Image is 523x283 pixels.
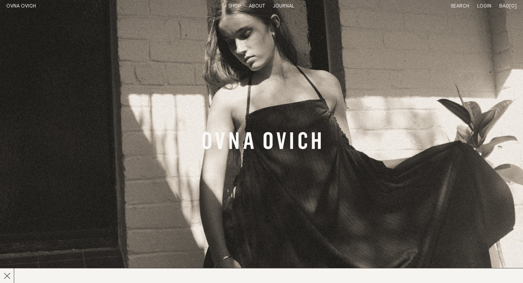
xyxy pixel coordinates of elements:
[509,4,517,9] span: [0]
[249,3,265,10] summary: About
[273,4,294,9] a: Journal
[202,132,321,152] a: Banner Link
[499,4,509,9] span: Bag
[6,4,36,9] a: Home
[451,4,469,9] a: Search
[477,4,491,9] a: Login
[228,4,241,9] a: Shop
